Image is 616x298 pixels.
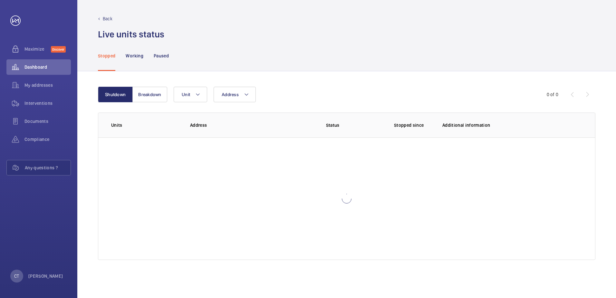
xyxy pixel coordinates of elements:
p: Stopped since [394,122,432,128]
p: Address [190,122,282,128]
span: Interventions [24,100,71,106]
button: Unit [174,87,207,102]
span: Dashboard [24,64,71,70]
p: Working [126,53,143,59]
p: Additional information [442,122,582,128]
p: CT [14,273,19,279]
span: Any questions ? [25,164,71,171]
span: My addresses [24,82,71,88]
p: Status [286,122,379,128]
button: Address [214,87,256,102]
p: Stopped [98,53,115,59]
p: Back [103,15,112,22]
p: [PERSON_NAME] [28,273,63,279]
p: Units [111,122,180,128]
h1: Live units status [98,28,164,40]
span: Discover [51,46,66,53]
button: Breakdown [132,87,167,102]
span: Address [222,92,239,97]
span: Compliance [24,136,71,143]
div: 0 of 0 [547,91,558,98]
span: Maximize [24,46,51,52]
span: Unit [182,92,190,97]
button: Shutdown [98,87,133,102]
span: Documents [24,118,71,124]
p: Paused [154,53,169,59]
